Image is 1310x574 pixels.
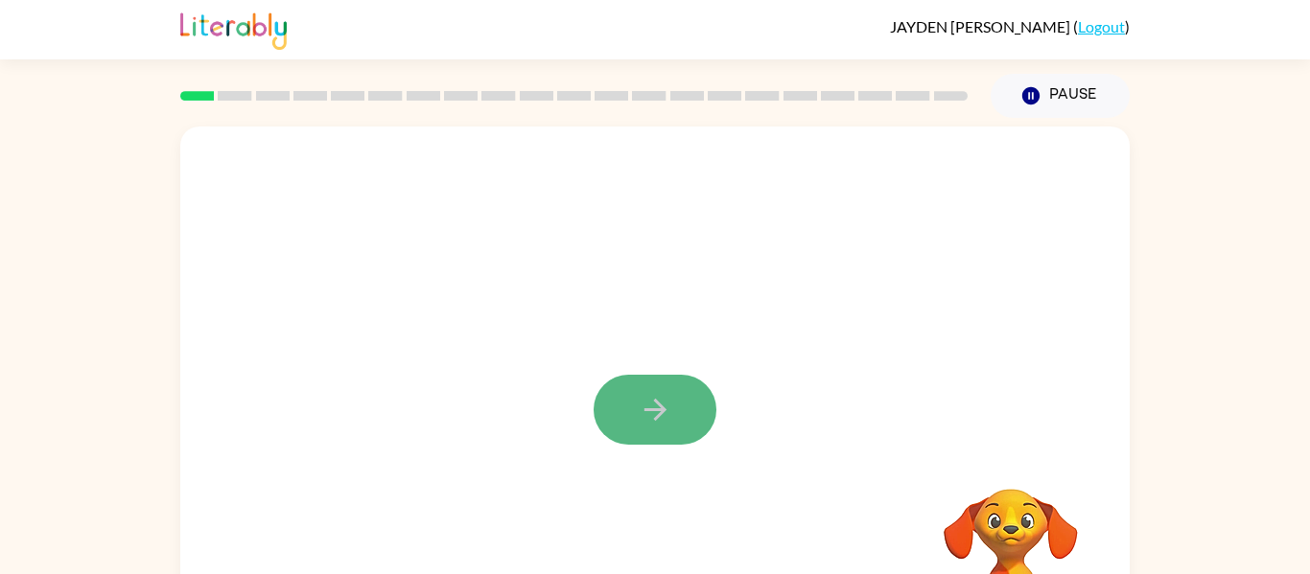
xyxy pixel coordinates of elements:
a: Logout [1078,17,1125,35]
button: Pause [991,74,1130,118]
img: Literably [180,8,287,50]
span: JAYDEN [PERSON_NAME] [890,17,1073,35]
div: ( ) [890,17,1130,35]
